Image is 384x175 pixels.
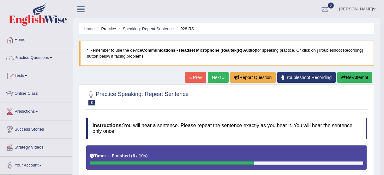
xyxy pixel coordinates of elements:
button: Re-Attempt [337,72,372,83]
li: 928 RS [175,26,194,32]
b: ) [146,153,148,158]
a: Online Class [0,85,72,101]
b: Communications - Headset Microphone (Realtek(R) Audio) [142,48,256,53]
a: Practice Questions [0,49,72,65]
span: 8 [88,100,95,105]
a: Predictions [0,103,72,119]
button: Report Question [230,72,276,83]
h4: You will hear a sentence. Please repeat the sentence exactly as you hear it. You will hear the se... [86,118,367,139]
a: Speaking: Repeat Sentence [123,26,174,31]
a: Home [84,26,95,31]
a: Tests [0,67,72,83]
a: Troubleshoot Recording [277,72,336,83]
blockquote: * Remember to use the device for speaking practice. Or click on [Troubleshoot Recording] button b... [79,41,374,66]
h5: Timer — [90,154,147,158]
li: Practice [96,26,116,32]
a: Success Stories [0,121,72,137]
b: Instructions: [93,123,123,128]
a: Your Account [0,157,72,172]
b: Finished [112,153,130,158]
b: ( [131,153,133,158]
a: « Prev [185,72,206,83]
span: 0 [328,3,334,8]
h2: Practice Speaking: Repeat Sentence [86,90,189,105]
a: Next » [208,72,229,83]
a: Strategy Videos [0,139,72,155]
b: 6 / 10s [133,153,146,158]
a: Home [0,31,72,47]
